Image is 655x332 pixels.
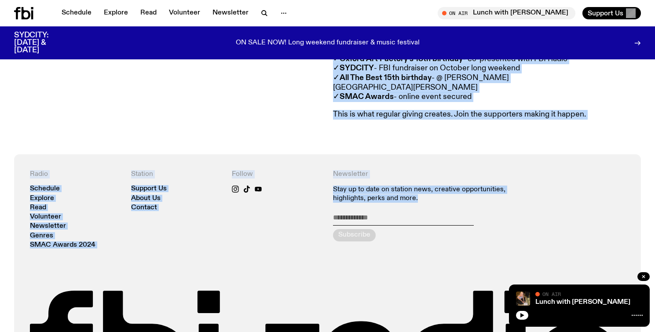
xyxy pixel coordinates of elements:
[340,55,463,63] strong: Oxford Art Factory's 18th birthday
[438,7,575,19] button: On AirLunch with [PERSON_NAME]
[340,74,432,82] strong: All The Best 15th birthday
[135,7,162,19] a: Read
[340,93,394,101] strong: SMAC Awards
[232,170,322,179] h4: Follow
[131,170,222,179] h4: Station
[30,186,60,192] a: Schedule
[14,32,70,54] h3: SYDCITY: [DATE] & [DATE]
[236,39,420,47] p: ON SALE NOW! Long weekend fundraiser & music festival
[333,110,586,120] p: This is what regular giving creates. Join the supporters making it happen.
[340,64,374,72] strong: SYDCITY
[542,291,561,297] span: On Air
[99,7,133,19] a: Explore
[30,204,46,211] a: Read
[30,242,95,248] a: SMAC Awards 2024
[582,7,641,19] button: Support Us
[333,229,376,241] button: Subscribe
[30,170,121,179] h4: Radio
[30,223,66,230] a: Newsletter
[333,186,524,202] p: Stay up to date on station news, creative opportunities, highlights, perks and more.
[588,9,623,17] span: Support Us
[30,214,61,220] a: Volunteer
[516,292,530,306] img: SLC lunch cover
[164,7,205,19] a: Volunteer
[535,299,630,306] a: Lunch with [PERSON_NAME]
[56,7,97,19] a: Schedule
[131,204,157,211] a: Contact
[131,195,161,202] a: About Us
[30,195,54,202] a: Explore
[333,45,586,102] p: ✓ - back and bigger than ever ✓ - co-presented with FBI Radio ✓ - FBI fundraiser on October long ...
[333,170,524,179] h4: Newsletter
[131,186,167,192] a: Support Us
[30,233,53,239] a: Genres
[207,7,254,19] a: Newsletter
